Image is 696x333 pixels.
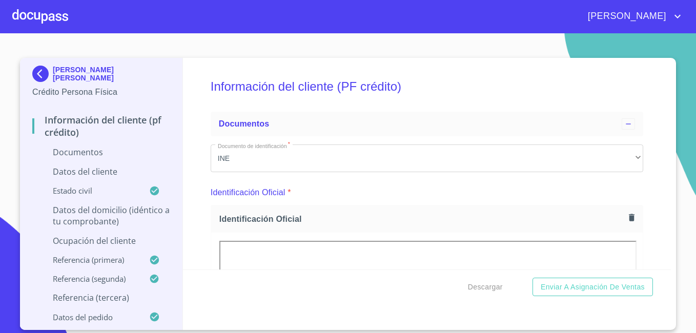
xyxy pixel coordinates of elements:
[32,312,149,322] p: Datos del pedido
[211,112,643,136] div: Documentos
[32,204,170,227] p: Datos del domicilio (idéntico a tu comprobante)
[468,281,503,294] span: Descargar
[32,255,149,265] p: Referencia (primera)
[219,214,625,224] span: Identificación Oficial
[32,292,170,303] p: Referencia (tercera)
[32,86,170,98] p: Crédito Persona Física
[580,8,684,25] button: account of current user
[211,66,643,108] h5: Información del cliente (PF crédito)
[53,66,170,82] p: [PERSON_NAME] [PERSON_NAME]
[32,166,170,177] p: Datos del cliente
[32,235,170,246] p: Ocupación del Cliente
[32,274,149,284] p: Referencia (segunda)
[32,114,170,138] p: Información del cliente (PF crédito)
[32,66,53,82] img: Docupass spot blue
[533,278,653,297] button: Enviar a Asignación de Ventas
[32,185,149,196] p: Estado Civil
[219,119,269,128] span: Documentos
[541,281,645,294] span: Enviar a Asignación de Ventas
[580,8,671,25] span: [PERSON_NAME]
[32,147,170,158] p: Documentos
[464,278,507,297] button: Descargar
[211,144,643,172] div: INE
[211,186,285,199] p: Identificación Oficial
[32,66,170,86] div: [PERSON_NAME] [PERSON_NAME]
